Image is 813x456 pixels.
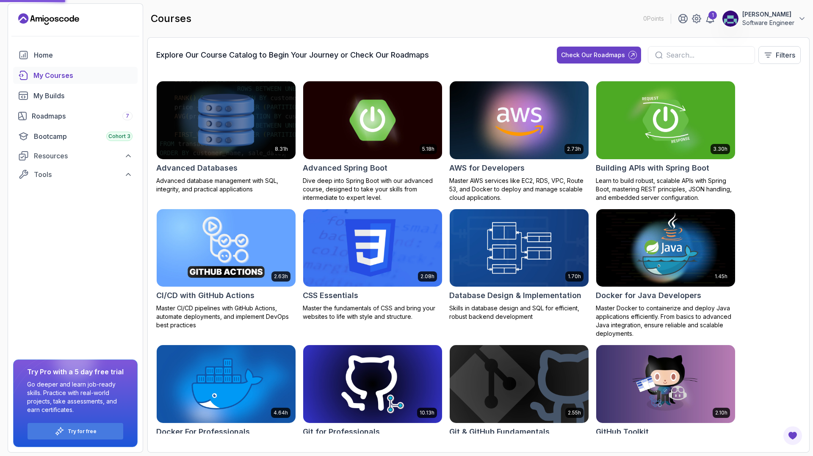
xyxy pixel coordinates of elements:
[156,162,238,174] h2: Advanced Databases
[596,81,735,159] img: Building APIs with Spring Boot card
[303,209,442,321] a: CSS Essentials card2.08hCSS EssentialsMaster the fundamentals of CSS and bring your websites to l...
[652,242,805,418] iframe: chat widget
[422,146,434,152] p: 5.18h
[776,50,795,60] p: Filters
[713,146,727,152] p: 3.30h
[596,177,736,202] p: Learn to build robust, scalable APIs with Spring Boot, mastering REST principles, JSON handling, ...
[27,380,124,414] p: Go deeper and learn job-ready skills. Practice with real-world projects, take assessments, and ea...
[108,133,130,140] span: Cohort 3
[449,177,589,202] p: Master AWS services like EC2, RDS, VPC, Route 53, and Docker to deploy and manage scalable cloud ...
[742,10,794,19] p: [PERSON_NAME]
[274,409,288,416] p: 4.64h
[303,426,380,438] h2: Git for Professionals
[596,304,736,338] p: Master Docker to containerize and deploy Java applications efficiently. From basics to advanced J...
[34,131,133,141] div: Bootcamp
[126,113,129,119] span: 7
[758,46,801,64] button: Filters
[156,290,254,301] h2: CI/CD with GitHub Actions
[68,428,97,435] a: Try for free
[449,426,550,438] h2: Git & GitHub Fundamentals
[450,81,589,159] img: AWS for Developers card
[596,345,735,423] img: GitHub Toolkit card
[705,14,715,24] a: 1
[596,290,701,301] h2: Docker for Java Developers
[157,81,296,159] img: Advanced Databases card
[596,162,709,174] h2: Building APIs with Spring Boot
[449,162,525,174] h2: AWS for Developers
[33,70,133,80] div: My Courses
[303,81,442,159] img: Advanced Spring Boot card
[568,409,581,416] p: 2.55h
[13,108,138,124] a: roadmaps
[303,162,387,174] h2: Advanced Spring Boot
[449,345,589,449] a: Git & GitHub Fundamentals card2.55hGit & GitHub FundamentalsLearn the fundamentals of Git and Git...
[303,290,358,301] h2: CSS Essentials
[303,345,442,423] img: Git for Professionals card
[34,50,133,60] div: Home
[13,47,138,64] a: home
[33,91,133,101] div: My Builds
[34,169,133,180] div: Tools
[449,304,589,321] p: Skills in database design and SQL for efficient, robust backend development
[303,81,442,202] a: Advanced Spring Boot card5.18hAdvanced Spring BootDive deep into Spring Boot with our advanced co...
[561,51,625,59] div: Check Our Roadmaps
[13,148,138,163] button: Resources
[34,151,133,161] div: Resources
[13,128,138,145] a: bootcamp
[777,422,805,448] iframe: chat widget
[643,14,664,23] p: 0 Points
[13,67,138,84] a: courses
[303,304,442,321] p: Master the fundamentals of CSS and bring your websites to life with style and structure.
[18,12,79,26] a: Landing page
[722,10,806,27] button: user profile image[PERSON_NAME]Software Engineer
[557,47,641,64] button: Check Our Roadmaps
[596,426,649,438] h2: GitHub Toolkit
[27,423,124,440] button: Try for free
[156,81,296,193] a: Advanced Databases card8.31hAdvanced DatabasesAdvanced database management with SQL, integrity, a...
[596,81,736,202] a: Building APIs with Spring Boot card3.30hBuilding APIs with Spring BootLearn to build robust, scal...
[156,426,250,438] h2: Docker For Professionals
[708,11,717,19] div: 1
[450,345,589,423] img: Git & GitHub Fundamentals card
[156,304,296,329] p: Master CI/CD pipelines with GitHub Actions, automate deployments, and implement DevOps best pract...
[32,111,133,121] div: Roadmaps
[450,209,589,287] img: Database Design & Implementation card
[722,11,738,27] img: user profile image
[420,409,434,416] p: 10.13h
[449,209,589,321] a: Database Design & Implementation card1.70hDatabase Design & ImplementationSkills in database desi...
[596,209,736,338] a: Docker for Java Developers card1.45hDocker for Java DevelopersMaster Docker to containerize and d...
[303,177,442,202] p: Dive deep into Spring Boot with our advanced course, designed to take your skills from intermedia...
[567,146,581,152] p: 2.73h
[156,209,296,330] a: CI/CD with GitHub Actions card2.63hCI/CD with GitHub ActionsMaster CI/CD pipelines with GitHub Ac...
[13,167,138,182] button: Tools
[742,19,794,27] p: Software Engineer
[449,290,581,301] h2: Database Design & Implementation
[157,209,296,287] img: CI/CD with GitHub Actions card
[275,146,288,152] p: 8.31h
[596,209,735,287] img: Docker for Java Developers card
[157,345,296,423] img: Docker For Professionals card
[666,50,748,60] input: Search...
[13,87,138,104] a: builds
[156,49,429,61] h3: Explore Our Course Catalog to Begin Your Journey or Check Our Roadmaps
[156,177,296,193] p: Advanced database management with SQL, integrity, and practical applications
[274,273,288,280] p: 2.63h
[449,81,589,202] a: AWS for Developers card2.73hAWS for DevelopersMaster AWS services like EC2, RDS, VPC, Route 53, a...
[303,209,442,287] img: CSS Essentials card
[568,273,581,280] p: 1.70h
[420,273,434,280] p: 2.08h
[151,12,191,25] h2: courses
